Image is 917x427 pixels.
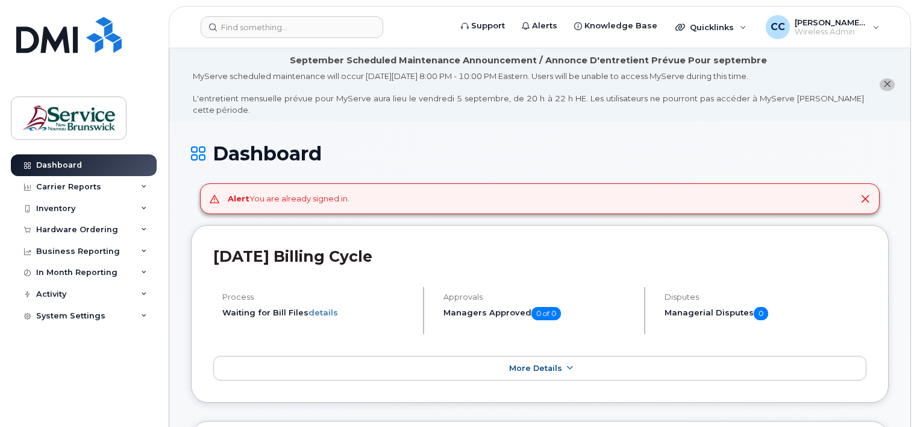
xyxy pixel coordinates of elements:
h4: Process [222,293,413,302]
div: You are already signed in. [228,193,349,204]
h5: Managerial Disputes [665,307,866,320]
h1: Dashboard [191,143,889,164]
h4: Approvals [443,293,634,302]
button: close notification [880,78,895,91]
span: More Details [509,364,562,373]
h2: [DATE] Billing Cycle [213,247,866,265]
div: September Scheduled Maintenance Announcement / Annonce D'entretient Prévue Pour septembre [290,54,767,67]
li: Waiting for Bill Files [222,307,413,318]
h4: Disputes [665,293,866,302]
a: details [308,308,338,317]
strong: Alert [228,194,249,203]
span: 0 [754,307,768,320]
h5: Managers Approved [443,307,634,320]
div: MyServe scheduled maintenance will occur [DATE][DATE] 8:00 PM - 10:00 PM Eastern. Users will be u... [193,71,864,115]
span: 0 of 0 [531,307,561,320]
